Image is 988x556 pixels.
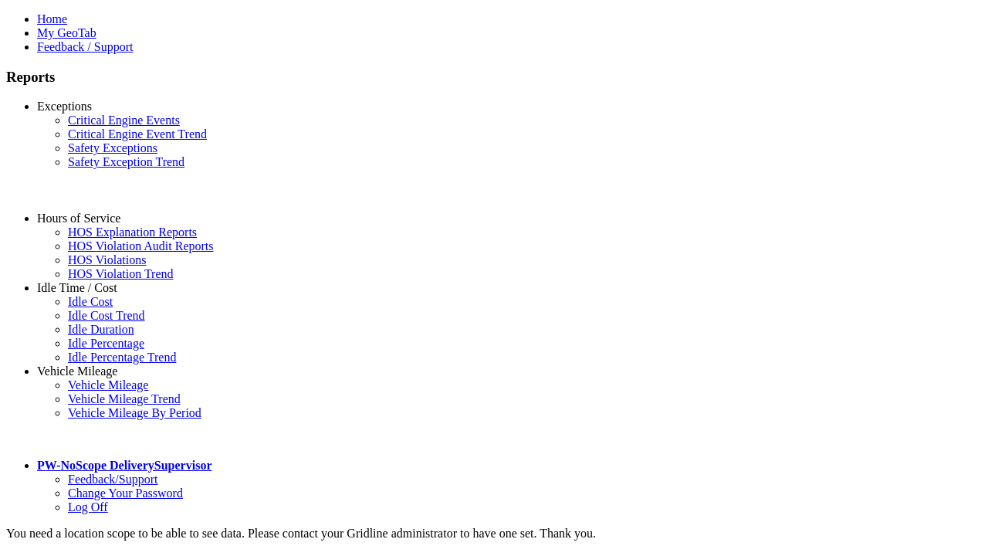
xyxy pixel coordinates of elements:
[68,141,157,154] a: Safety Exceptions
[37,40,133,53] a: Feedback / Support
[6,527,982,541] div: You need a location scope to be able to see data. Please contact your Gridline administrator to h...
[68,127,207,141] a: Critical Engine Event Trend
[37,212,120,225] a: Hours of Service
[68,392,181,405] a: Vehicle Mileage Trend
[37,12,67,25] a: Home
[37,26,96,39] a: My GeoTab
[68,351,176,364] a: Idle Percentage Trend
[68,378,148,392] a: Vehicle Mileage
[6,69,982,86] h3: Reports
[37,281,117,294] a: Idle Time / Cost
[68,253,146,266] a: HOS Violations
[68,473,157,486] a: Feedback/Support
[68,486,183,500] a: Change Your Password
[68,323,134,336] a: Idle Duration
[68,225,197,239] a: HOS Explanation Reports
[37,459,211,472] a: PW-NoScope DeliverySupervisor
[37,364,117,378] a: Vehicle Mileage
[68,155,184,168] a: Safety Exception Trend
[68,267,174,280] a: HOS Violation Trend
[68,309,145,322] a: Idle Cost Trend
[68,500,108,514] a: Log Off
[68,295,113,308] a: Idle Cost
[68,239,214,253] a: HOS Violation Audit Reports
[37,100,92,113] a: Exceptions
[68,337,144,350] a: Idle Percentage
[68,406,201,419] a: Vehicle Mileage By Period
[68,114,180,127] a: Critical Engine Events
